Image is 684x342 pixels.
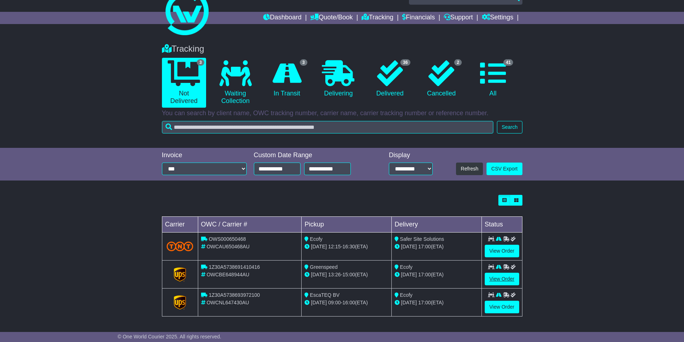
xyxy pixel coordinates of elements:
img: GetCarrierServiceLogo [174,267,186,282]
span: Ecofy [310,236,322,242]
a: View Order [485,273,519,285]
span: 1Z30A5738693972100 [209,292,260,298]
a: 2 Cancelled [419,58,464,100]
span: OWCAU650468AU [206,244,250,249]
div: Display [389,151,433,159]
a: Support [444,12,473,24]
a: Waiting Collection [213,58,257,108]
a: 3 Not Delivered [162,58,206,108]
span: 36 [400,59,410,66]
span: 16:00 [343,300,355,305]
span: Ecofy [400,292,413,298]
div: - (ETA) [304,243,388,250]
a: 3 In Transit [265,58,309,100]
span: Safer Site Solutions [400,236,444,242]
button: Refresh [456,163,483,175]
div: Invoice [162,151,247,159]
td: Status [481,217,522,233]
a: View Order [485,245,519,257]
span: 17:00 [418,272,431,277]
div: Tracking [158,44,526,54]
span: [DATE] [401,300,417,305]
img: GetCarrierServiceLogo [174,295,186,310]
span: 17:00 [418,300,431,305]
span: 41 [503,59,513,66]
div: - (ETA) [304,299,388,306]
span: 15:00 [343,272,355,277]
a: Tracking [362,12,393,24]
span: [DATE] [311,244,327,249]
span: [DATE] [401,272,417,277]
span: 13:26 [328,272,341,277]
td: Carrier [162,217,198,233]
a: Delivering [316,58,360,100]
a: Settings [482,12,513,24]
span: [DATE] [311,272,327,277]
span: [DATE] [311,300,327,305]
a: CSV Export [487,163,522,175]
a: Quote/Book [310,12,353,24]
img: TNT_Domestic.png [167,242,194,251]
div: (ETA) [395,243,479,250]
a: View Order [485,301,519,313]
span: 09:00 [328,300,341,305]
span: © One World Courier 2025. All rights reserved. [118,334,222,339]
p: You can search by client name, OWC tracking number, carrier name, carrier tracking number or refe... [162,109,522,117]
span: 3 [197,59,204,66]
a: 36 Delivered [368,58,412,100]
span: 2 [454,59,462,66]
td: OWC / Carrier # [198,217,302,233]
span: 3 [300,59,307,66]
div: (ETA) [395,299,479,306]
span: 1Z30A5738691410416 [209,264,260,270]
td: Delivery [391,217,481,233]
span: OWS000650468 [209,236,246,242]
a: Financials [402,12,435,24]
span: OWCNL647430AU [206,300,249,305]
span: OWCBE648944AU [206,272,249,277]
div: - (ETA) [304,271,388,278]
td: Pickup [302,217,392,233]
a: Dashboard [263,12,302,24]
div: (ETA) [395,271,479,278]
a: 41 All [471,58,515,100]
button: Search [497,121,522,133]
span: 17:00 [418,244,431,249]
div: Custom Date Range [254,151,369,159]
span: Ecofy [400,264,413,270]
span: [DATE] [401,244,417,249]
span: 16:30 [343,244,355,249]
span: EscaTEQ BV [310,292,339,298]
span: 12:15 [328,244,341,249]
span: Greenspeed [310,264,338,270]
